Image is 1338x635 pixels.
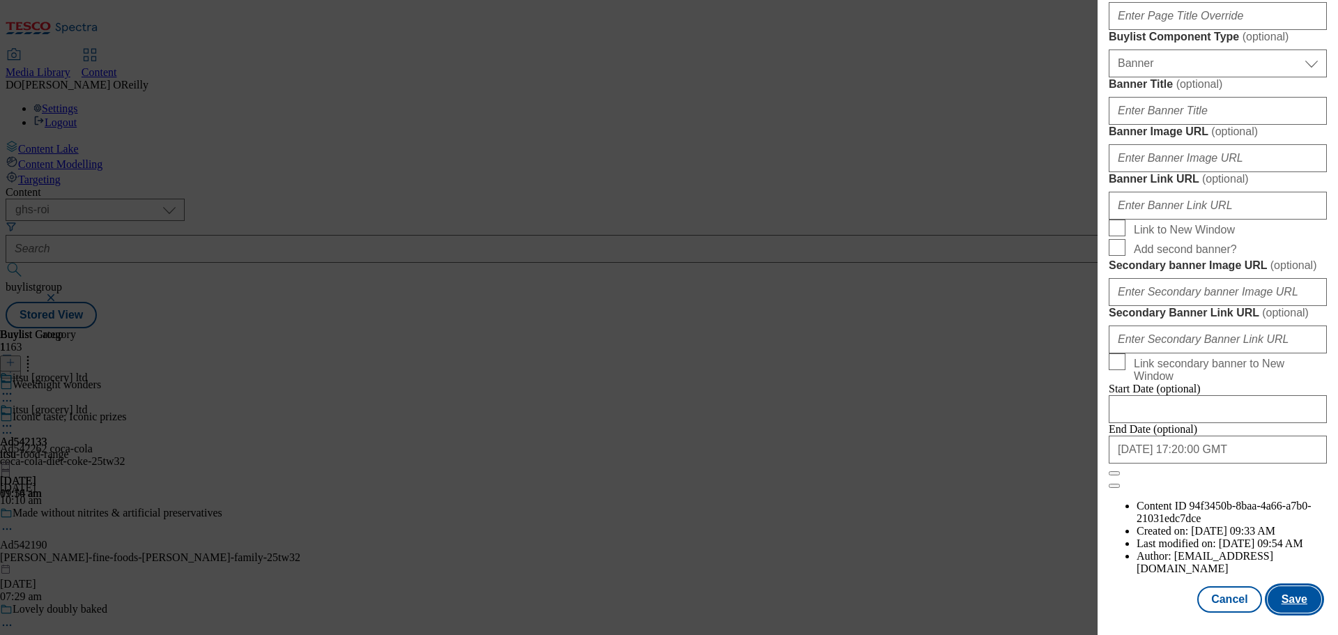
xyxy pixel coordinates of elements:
button: Save [1268,586,1321,613]
input: Enter Banner Link URL [1109,192,1327,220]
span: ( optional ) [1176,78,1223,90]
span: [EMAIL_ADDRESS][DOMAIN_NAME] [1137,550,1273,574]
li: Author: [1137,550,1327,575]
button: Close [1109,471,1120,475]
input: Enter Secondary Banner Link URL [1109,326,1327,353]
label: Banner Title [1109,77,1327,91]
span: ( optional ) [1262,307,1309,319]
span: End Date (optional) [1109,423,1197,435]
input: Enter Banner Image URL [1109,144,1327,172]
span: Start Date (optional) [1109,383,1201,395]
span: ( optional ) [1270,259,1317,271]
label: Secondary banner Image URL [1109,259,1327,273]
input: Enter Page Title Override [1109,2,1327,30]
span: [DATE] 09:54 AM [1219,537,1303,549]
li: Last modified on: [1137,537,1327,550]
button: Cancel [1197,586,1261,613]
span: Add second banner? [1134,243,1237,256]
li: Created on: [1137,525,1327,537]
input: Enter Date [1109,436,1327,464]
li: Content ID [1137,500,1327,525]
span: 94f3450b-8baa-4a66-a7b0-21031edc7dce [1137,500,1312,524]
label: Banner Link URL [1109,172,1327,186]
input: Enter Banner Title [1109,97,1327,125]
span: ( optional ) [1211,125,1258,137]
label: Banner Image URL [1109,125,1327,139]
span: ( optional ) [1202,173,1249,185]
span: ( optional ) [1243,31,1289,43]
label: Secondary Banner Link URL [1109,306,1327,320]
input: Enter Date [1109,395,1327,423]
input: Enter Secondary banner Image URL [1109,278,1327,306]
span: Link to New Window [1134,224,1235,236]
span: [DATE] 09:33 AM [1191,525,1275,537]
span: Link secondary banner to New Window [1134,358,1321,383]
label: Buylist Component Type [1109,30,1327,44]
